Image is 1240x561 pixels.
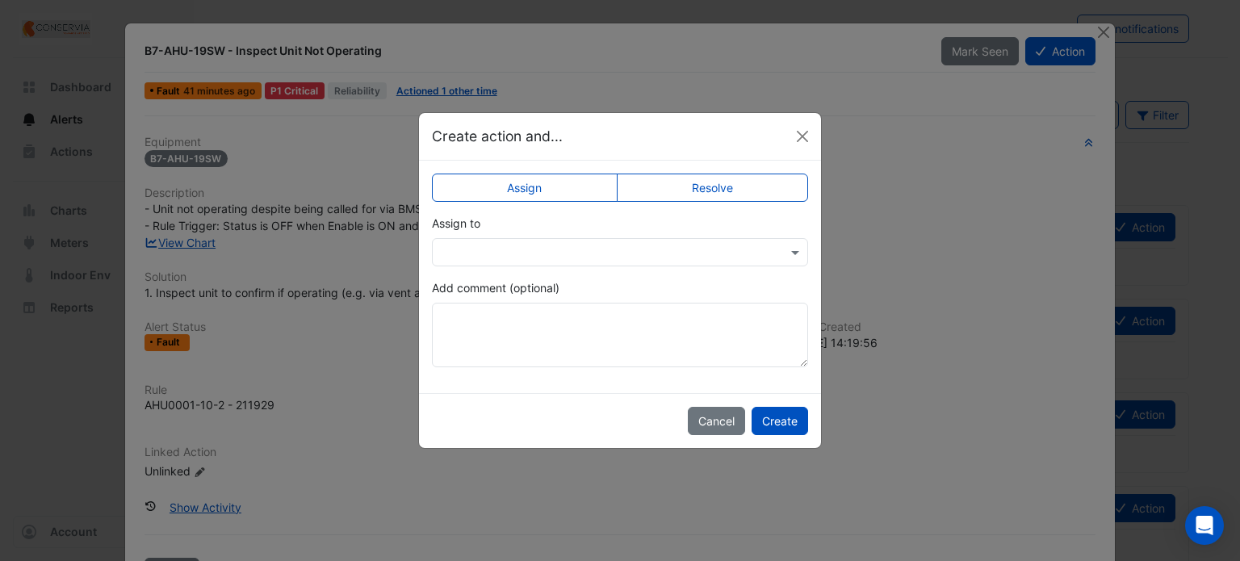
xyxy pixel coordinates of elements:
[688,407,745,435] button: Cancel
[790,124,815,149] button: Close
[432,126,563,147] h5: Create action and...
[432,174,618,202] label: Assign
[1185,506,1224,545] div: Open Intercom Messenger
[752,407,808,435] button: Create
[432,215,480,232] label: Assign to
[432,279,559,296] label: Add comment (optional)
[617,174,809,202] label: Resolve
